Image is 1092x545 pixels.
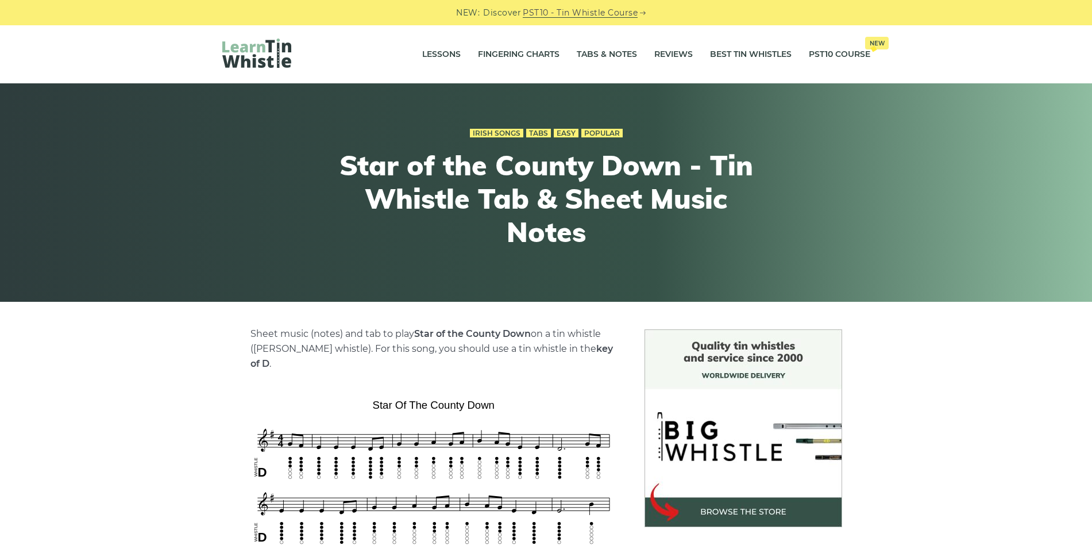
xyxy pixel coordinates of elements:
a: Popular [581,129,623,138]
a: Best Tin Whistles [710,40,792,69]
span: New [865,37,889,49]
a: Fingering Charts [478,40,559,69]
strong: Star of the County Down [414,328,531,339]
a: Tabs [526,129,551,138]
img: BigWhistle Tin Whistle Store [645,329,842,527]
a: Easy [554,129,578,138]
a: Lessons [422,40,461,69]
p: Sheet music (notes) and tab to play on a tin whistle ([PERSON_NAME] whistle). For this song, you ... [250,327,617,371]
a: Reviews [654,40,693,69]
a: Tabs & Notes [577,40,637,69]
strong: key of D [250,343,613,369]
a: PST10 CourseNew [809,40,870,69]
a: Irish Songs [470,129,523,138]
h1: Star of the County Down - Tin Whistle Tab & Sheet Music Notes [335,149,758,248]
img: LearnTinWhistle.com [222,39,291,68]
